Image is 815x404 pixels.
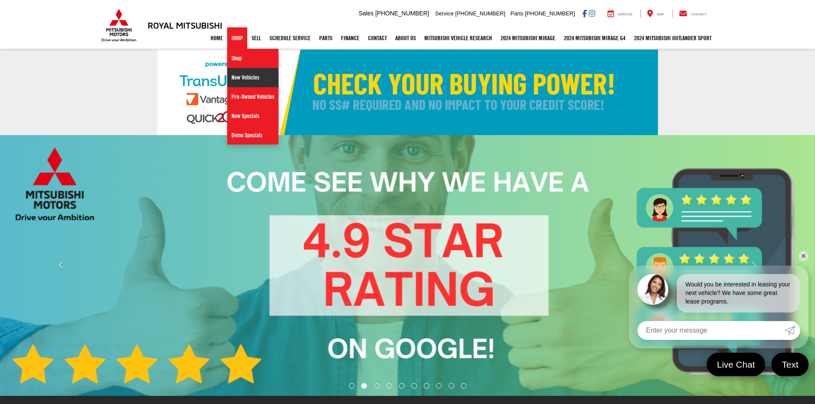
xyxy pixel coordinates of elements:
li: Go to slide number 10. [461,383,466,389]
a: Home [206,27,227,49]
li: Go to slide number 3. [374,383,380,389]
a: New Vehicles [227,68,279,87]
li: Go to slide number 8. [436,383,442,389]
span: Contact [691,12,707,16]
a: Text [771,353,809,376]
button: Click to view next picture. [693,152,815,379]
span: Service [435,10,453,17]
a: Mitsubishi Vehicle Research [420,27,496,49]
a: Shop [227,27,247,49]
li: Go to slide number 9. [448,383,454,389]
span: Sales [359,10,373,17]
a: Shop [227,49,279,68]
li: Go to slide number 6. [411,383,417,389]
h3: Royal Mitsubishi [148,21,222,30]
span: Parts [510,10,523,17]
a: Contact [673,9,714,18]
a: Facebook: Click to visit our Facebook page [582,10,587,17]
a: 2024 Mitsubishi Outlander SPORT [630,27,716,49]
input: Enter your message [637,321,785,340]
span: [PHONE_NUMBER] [375,10,429,17]
a: Service [601,9,639,18]
span: Text [777,359,803,370]
li: Go to slide number 5. [399,383,405,389]
img: Check Your Buying Power [157,50,658,135]
span: Map [657,12,664,16]
a: About Us [391,27,420,49]
span: [PHONE_NUMBER] [525,10,575,17]
a: Sell [247,27,265,49]
span: Live Chat [713,359,759,370]
a: Finance [337,27,364,49]
img: Mitsubishi [100,9,138,42]
div: Would you be interested in leasing your next vehicle? We have some great lease programs. [677,274,800,313]
a: Parts: Opens in a new tab [315,27,337,49]
a: Contact [364,27,391,49]
a: Map [640,9,670,18]
a: Schedule Service: Opens in a new tab [265,27,315,49]
a: Demo Specials [227,126,279,144]
li: Go to slide number 4. [387,383,392,389]
a: 2024 Mitsubishi Mirage G4 [560,27,630,49]
a: Pre-Owned Vehicles [227,87,279,106]
li: Go to slide number 2. [362,383,367,389]
img: Agent profile photo [637,274,668,305]
li: Go to slide number 1. [349,383,354,389]
a: Submit [785,321,800,340]
a: New Specials [227,106,279,126]
li: Go to slide number 7. [424,383,429,389]
span: [PHONE_NUMBER] [455,10,505,17]
a: Live Chat [707,353,765,376]
a: 2024 Mitsubishi Mirage [496,27,560,49]
a: Instagram: Click to visit our Instagram page [589,10,595,17]
span: Service [618,12,633,16]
